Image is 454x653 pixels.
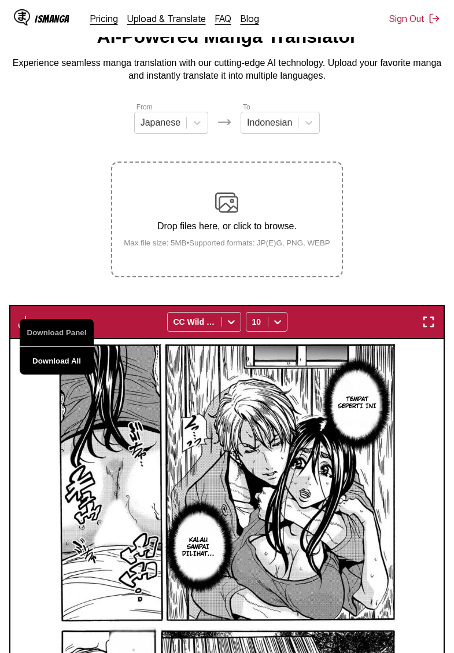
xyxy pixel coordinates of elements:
[35,13,69,24] div: IsManga
[90,13,118,24] a: Pricing
[115,221,339,232] p: Drop files here, or click to browse.
[19,315,32,329] img: Download translated images
[136,103,153,111] label: From
[243,103,250,111] label: To
[20,347,94,375] button: Download All
[389,13,440,24] button: Sign Out
[422,315,435,329] img: Enter fullscreen
[241,13,259,24] a: Blog
[429,13,440,24] img: Sign out
[14,9,90,28] a: IsManga LogoIsManga
[127,13,206,24] a: Upload & Translate
[115,239,339,247] small: Max file size: 5MB • Supported formats: JP(E)G, PNG, WEBP
[334,394,381,412] p: Tempat seperti ini
[20,319,94,347] button: Download Panel
[178,534,217,560] p: kalau sampai dilihat...
[217,115,231,129] img: Languages icon
[215,13,231,24] a: FAQ
[14,9,30,25] img: IsManga Logo
[9,57,445,83] p: Experience seamless manga translation with our cutting-edge AI technology. Upload your favorite m...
